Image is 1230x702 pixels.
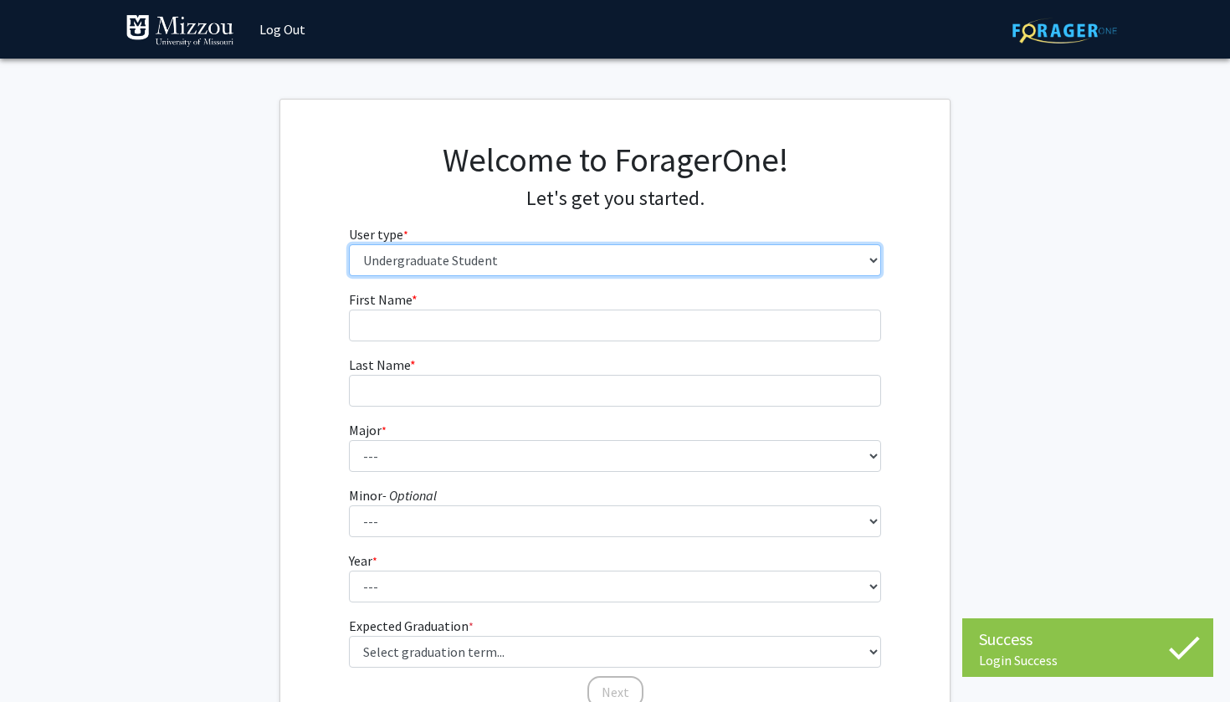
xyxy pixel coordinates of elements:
[349,485,437,505] label: Minor
[979,627,1197,652] div: Success
[979,652,1197,669] div: Login Success
[382,487,437,504] i: - Optional
[349,551,377,571] label: Year
[13,627,71,689] iframe: Chat
[349,224,408,244] label: User type
[1012,18,1117,44] img: ForagerOne Logo
[349,616,474,636] label: Expected Graduation
[126,14,234,48] img: University of Missouri Logo
[349,140,882,180] h1: Welcome to ForagerOne!
[349,356,410,373] span: Last Name
[349,187,882,211] h4: Let's get you started.
[349,420,387,440] label: Major
[349,291,412,308] span: First Name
